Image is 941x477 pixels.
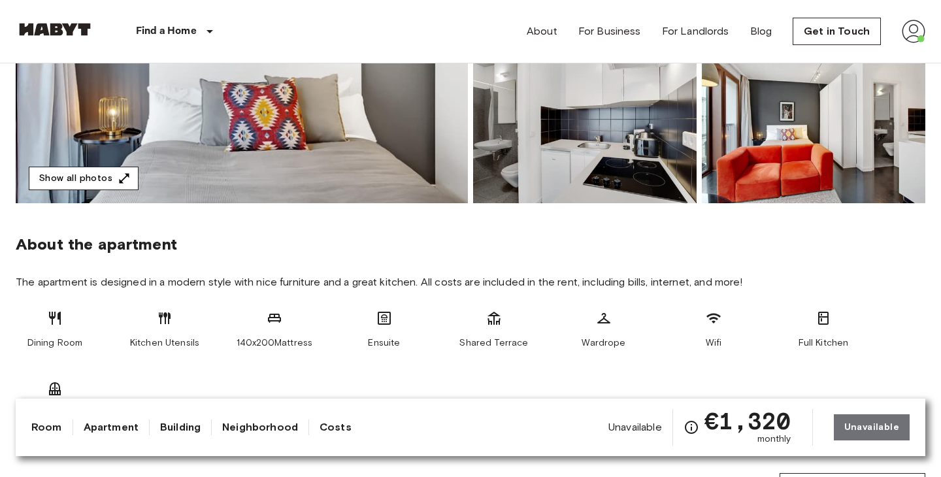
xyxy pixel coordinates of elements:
[702,32,925,203] img: Picture of unit DE-01-049-005-01H
[27,337,83,350] span: Dining Room
[706,337,722,350] span: Wifi
[459,337,528,350] span: Shared Terrace
[31,419,62,435] a: Room
[84,419,139,435] a: Apartment
[473,32,697,203] img: Picture of unit DE-01-049-005-01H
[130,337,199,350] span: Kitchen Utensils
[29,167,139,191] button: Show all photos
[902,20,925,43] img: avatar
[684,419,699,435] svg: Check cost overview for full price breakdown. Please note that discounts apply to new joiners onl...
[799,337,849,350] span: Full Kitchen
[16,275,925,289] span: The apartment is designed in a modern style with nice furniture and a great kitchen. All costs ar...
[320,419,352,435] a: Costs
[222,419,298,435] a: Neighborhood
[582,337,625,350] span: Wardrope
[757,433,791,446] span: monthly
[527,24,557,39] a: About
[608,420,662,435] span: Unavailable
[704,409,791,433] span: €1,320
[136,24,197,39] p: Find a Home
[16,23,94,36] img: Habyt
[16,235,177,254] span: About the apartment
[578,24,641,39] a: For Business
[160,419,201,435] a: Building
[793,18,881,45] a: Get in Touch
[750,24,772,39] a: Blog
[368,337,400,350] span: Ensuite
[662,24,729,39] a: For Landlords
[237,337,312,350] span: 140x200Mattress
